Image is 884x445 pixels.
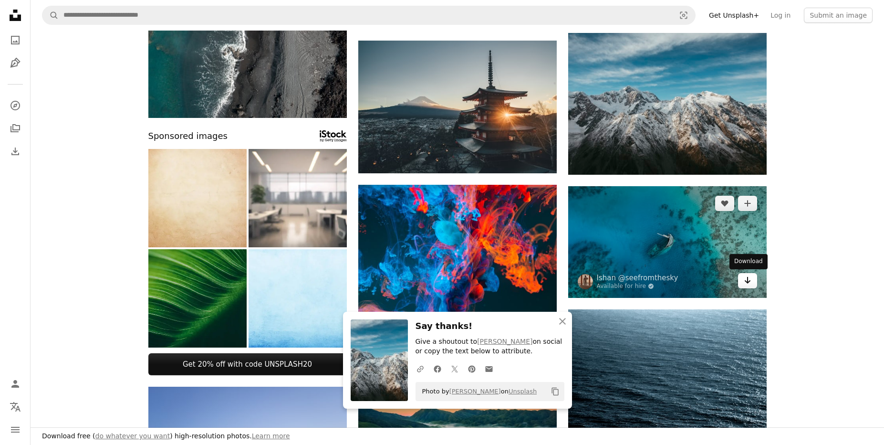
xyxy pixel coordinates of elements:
[446,359,463,378] a: Share on Twitter
[6,6,25,27] a: Home — Unsplash
[568,33,767,175] img: snow-capped mountains during daytime
[358,185,557,317] img: blue and orange smoke
[416,337,564,356] p: Give a shoutout to on social or copy the text below to attribute.
[477,338,532,345] a: [PERSON_NAME]
[42,432,290,441] h3: Download free ( ) high-resolution photos.
[6,53,25,73] a: Illustrations
[6,31,25,50] a: Photos
[765,8,796,23] a: Log in
[804,8,873,23] button: Submit an image
[568,237,767,246] a: an aerial view of a boat in the water
[729,254,768,269] div: Download
[417,384,537,399] span: Photo by on
[6,397,25,416] button: Language
[480,359,498,378] a: Share over email
[429,359,446,378] a: Share on Facebook
[597,283,678,290] a: Available for hire
[6,142,25,161] a: Download History
[578,274,593,289] img: Go to Ishan @seefromthesky's profile
[6,420,25,439] button: Menu
[568,186,767,298] img: an aerial view of a boat in the water
[249,149,347,247] img: Defocused background image of a workspace in a modern office.
[6,374,25,393] a: Log in / Sign up
[42,6,59,24] button: Search Unsplash
[148,149,247,247] img: Old paper textere
[449,388,501,395] a: [PERSON_NAME]
[358,41,557,173] img: pagoda temple surrounded by trees
[148,129,228,143] span: Sponsored images
[547,383,563,400] button: Copy to clipboard
[42,6,696,25] form: Find visuals sitewide
[95,432,170,440] a: do whatever you want
[463,359,480,378] a: Share on Pinterest
[672,6,695,24] button: Visual search
[148,353,347,375] a: Get 20% off with code UNSPLASH20
[148,249,247,348] img: Leaf surface macro , shallow DOF
[358,246,557,255] a: blue and orange smoke
[252,432,290,440] a: Learn more
[249,249,347,348] img: Light Blue watercolor background
[509,388,537,395] a: Unsplash
[568,99,767,108] a: snow-capped mountains during daytime
[715,196,734,211] button: Like
[6,96,25,115] a: Explore
[416,319,564,333] h3: Say thanks!
[703,8,765,23] a: Get Unsplash+
[738,273,757,288] a: Download
[597,273,678,283] a: Ishan @seefromthesky
[358,103,557,111] a: pagoda temple surrounded by trees
[738,196,757,211] button: Add to Collection
[6,119,25,138] a: Collections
